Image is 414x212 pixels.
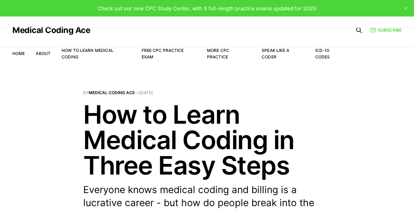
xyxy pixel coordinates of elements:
button: close [400,3,411,14]
a: About [36,51,51,56]
span: Check out our new CPC Study Center, with 5 full-length practice exams updated for 2025! [98,5,317,12]
a: Home [12,51,25,56]
h1: How to Learn Medical Coding in Three Easy Steps [83,102,331,178]
a: ICD-10 Codes [315,48,330,59]
a: More CPC Practice [207,48,229,59]
a: Medical Coding Ace [89,90,135,95]
a: Free CPC Practice Exam [142,48,184,59]
time: [DATE] [139,90,153,95]
a: Subscribe [370,27,402,33]
a: How to Learn Medical Coding [62,48,113,59]
span: By — [83,91,331,95]
a: Speak Like a Coder [262,48,289,59]
iframe: portal-trigger [302,178,414,212]
a: Medical Coding Ace [12,26,90,34]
